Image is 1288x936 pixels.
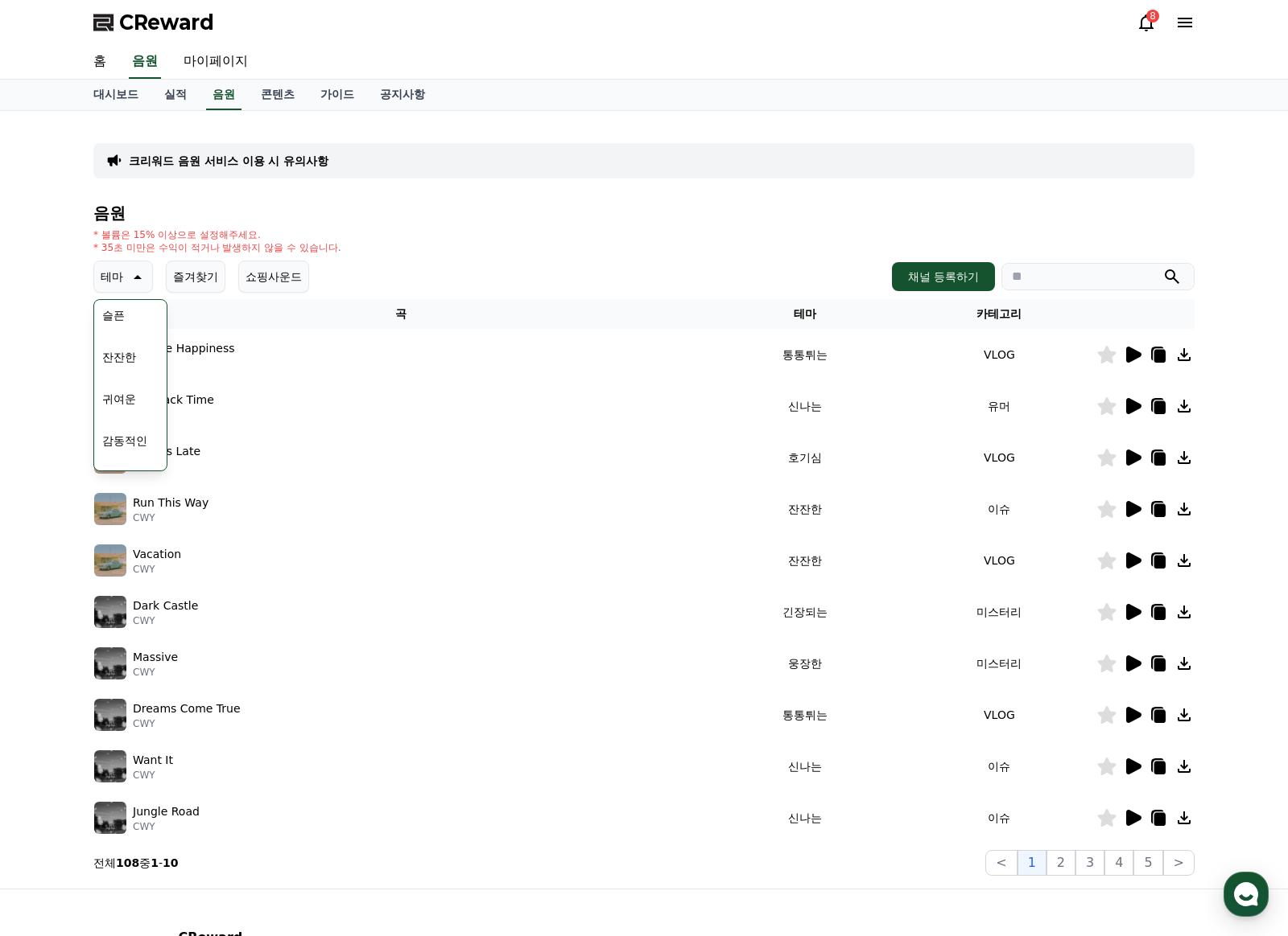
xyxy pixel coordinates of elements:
button: 4 [1104,850,1133,876]
div: 8 [1146,10,1159,23]
a: 8 [1137,13,1156,32]
strong: 10 [163,856,178,869]
h4: 음원 [93,204,1195,222]
span: 설정 [249,534,268,547]
a: 실적 [151,80,200,110]
td: 통통튀는 [708,689,902,741]
img: music [94,750,126,782]
td: 긴장되는 [708,586,902,638]
td: 신나는 [708,792,902,844]
img: music [94,596,126,628]
strong: 108 [116,856,139,869]
button: 3 [1075,850,1104,876]
a: 마이페이지 [171,45,261,79]
p: 전체 중 - [93,855,179,871]
p: CWY [133,357,235,370]
td: 이슈 [902,792,1096,844]
button: 1 [1018,850,1046,876]
p: A Little Happiness [133,340,235,357]
td: VLOG [902,689,1096,741]
p: Massive [133,649,178,666]
button: 잔잔한 [96,339,142,375]
p: * 볼륨은 15% 이상으로 설정해주세요. [93,228,341,241]
button: 슬픈 [96,298,131,333]
p: CWY [133,408,214,421]
button: 쇼핑사운드 [238,261,309,293]
button: 테마 [93,261,153,293]
td: 신나는 [708,380,902,432]
a: 음원 [206,80,242,110]
a: CReward [93,10,214,35]
td: 통통튀는 [708,329,902,380]
th: 곡 [93,299,708,329]
a: 홈 [80,45,119,79]
button: < [985,850,1017,876]
a: 콘텐츠 [248,80,308,110]
p: CWY [133,717,241,730]
a: 공지사항 [367,80,438,110]
p: Run This Way [133,495,208,511]
button: 감동적인 [96,423,154,458]
td: 신나는 [708,741,902,792]
p: Vacation [133,546,181,563]
td: VLOG [902,535,1096,586]
p: Dark Castle [133,597,198,614]
p: CWY [133,666,178,679]
td: 잔잔한 [708,483,902,535]
a: 대화 [106,510,208,550]
img: music [94,647,126,679]
p: * 35초 미만은 수익이 적거나 발생하지 않을 수 있습니다. [93,241,341,254]
p: Cat Rack Time [133,392,214,408]
p: CWY [133,820,200,833]
p: CWY [133,511,208,524]
a: 가이드 [308,80,367,110]
td: VLOG [902,432,1096,483]
img: music [94,802,126,834]
button: 긴장되는 [96,465,154,500]
td: VLOG [902,329,1096,380]
td: 미스터리 [902,638,1096,689]
th: 테마 [708,299,902,329]
button: > [1163,850,1195,876]
img: music [94,699,126,731]
td: 이슈 [902,741,1096,792]
button: 5 [1133,850,1162,876]
span: CReward [119,10,214,35]
td: 잔잔한 [708,535,902,586]
a: 음원 [129,45,161,79]
a: 설정 [208,510,309,550]
button: 채널 등록하기 [892,262,995,291]
td: 이슈 [902,483,1096,535]
p: Dreams Come True [133,700,241,717]
img: music [94,493,126,525]
a: 크리워드 음원 서비스 이용 시 유의사항 [129,153,328,169]
th: 카테고리 [902,299,1096,329]
td: 유머 [902,380,1096,432]
p: Jungle Road [133,803,200,820]
td: 호기심 [708,432,902,483]
button: 2 [1046,850,1075,876]
td: 미스터리 [902,586,1096,638]
span: 홈 [51,534,60,547]
img: music [94,544,126,577]
p: CWY [133,614,198,627]
p: CWY [133,769,173,782]
a: 대시보드 [80,80,151,110]
p: CWY [133,563,181,576]
p: Want It [133,752,173,769]
strong: 1 [151,856,159,869]
a: 홈 [5,510,106,550]
button: 즐겨찾기 [166,261,225,293]
td: 웅장한 [708,638,902,689]
p: 테마 [101,265,123,288]
span: 대화 [147,535,167,548]
button: 귀여운 [96,381,142,417]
